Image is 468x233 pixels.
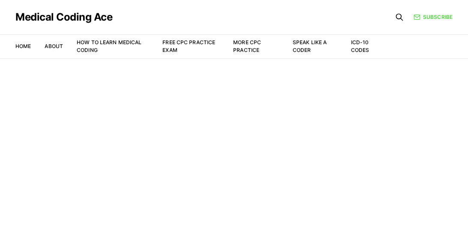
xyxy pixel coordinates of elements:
a: Home [15,43,31,49]
a: Medical Coding Ace [15,12,112,22]
a: Free CPC Practice Exam [162,39,215,53]
a: Subscribe [414,13,453,21]
a: ICD-10 Codes [351,39,369,53]
a: Speak Like a Coder [293,39,327,53]
a: More CPC Practice [233,39,261,53]
a: About [45,43,63,49]
a: How to Learn Medical Coding [77,39,141,53]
